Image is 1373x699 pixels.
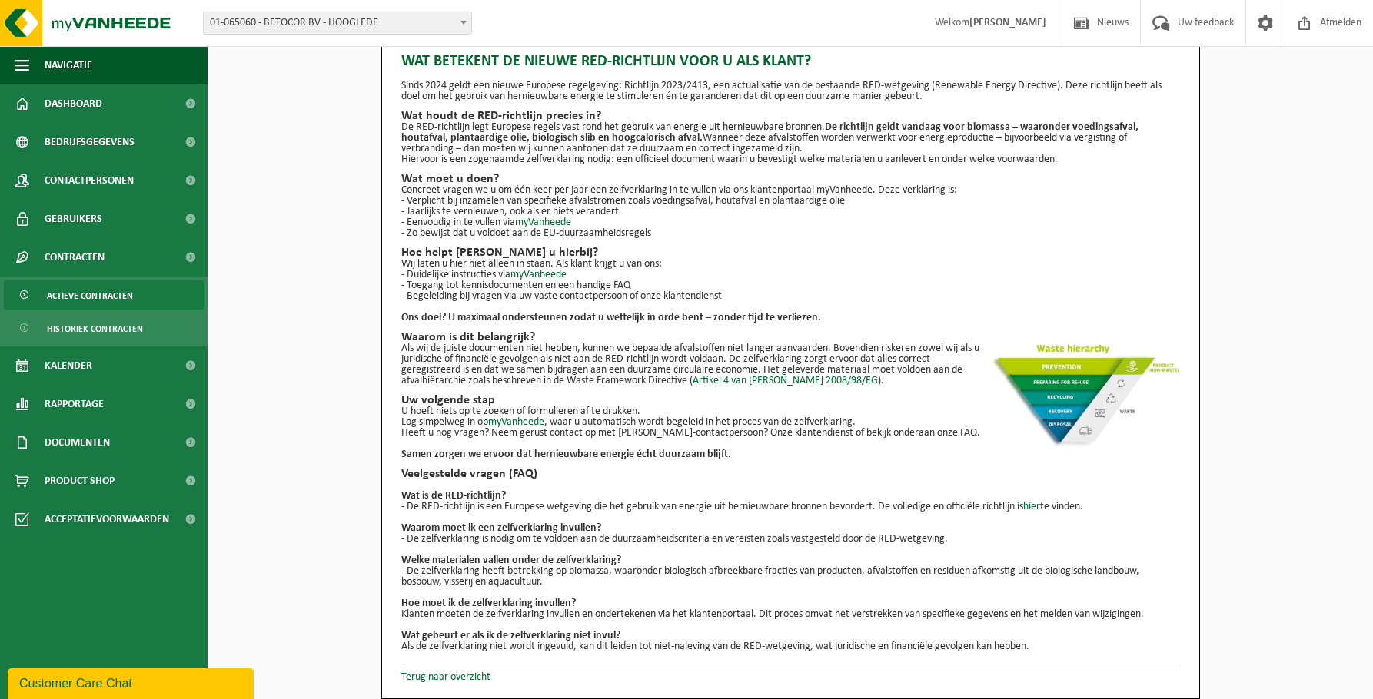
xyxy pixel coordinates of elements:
[401,566,1180,588] p: - De zelfverklaring heeft betrekking op biomassa, waaronder biologisch afbreekbare fracties van p...
[401,50,811,73] span: Wat betekent de nieuwe RED-richtlijn voor u als klant?
[401,406,1180,428] p: U hoeft niets op te zoeken of formulieren af te drukken. Log simpelweg in op , waar u automatisch...
[401,207,1180,217] p: - Jaarlijks te vernieuwen, ook als er niets verandert
[401,394,1180,406] h2: Uw volgende stap
[8,665,257,699] iframe: chat widget
[45,200,102,238] span: Gebruikers
[45,238,105,277] span: Contracten
[45,462,115,500] span: Product Shop
[401,490,506,502] b: Wat is de RED-richtlijn?
[45,385,104,423] span: Rapportage
[401,428,1180,439] p: Heeft u nog vragen? Neem gerust contact op met [PERSON_NAME]-contactpersoon? Onze klantendienst o...
[401,449,731,460] b: Samen zorgen we ervoor dat hernieuwbare energie écht duurzaam blijft.
[401,185,1180,196] p: Concreet vragen we u om één keer per jaar een zelfverklaring in te vullen via ons klantenportaal ...
[401,534,1180,545] p: - De zelfverklaring is nodig om te voldoen aan de duurzaamheidscriteria en vereisten zoals vastge...
[45,123,135,161] span: Bedrijfsgegevens
[510,269,567,280] a: myVanheede
[401,81,1180,102] p: Sinds 2024 geldt een nieuwe Europese regelgeving: Richtlijn 2023/2413, een actualisatie van de be...
[401,609,1180,620] p: Klanten moeten de zelfverklaring invullen en ondertekenen via het klantenportaal. Dit proces omva...
[45,84,102,123] span: Dashboard
[401,291,1180,302] p: - Begeleiding bij vragen via uw vaste contactpersoon of onze klantendienst
[4,280,204,310] a: Actieve contracten
[47,314,143,343] span: Historiek contracten
[401,598,576,609] b: Hoe moet ik de zelfverklaring invullen?
[401,630,620,641] b: Wat gebeurt er als ik de zelfverklaring niet invul?
[693,375,878,386] a: Artikel 4 van [PERSON_NAME] 2008/98/EG
[401,247,1180,259] h2: Hoe helpt [PERSON_NAME] u hierbij?
[203,12,472,35] span: 01-065060 - BETOCOR BV - HOOGLEDE
[401,641,1180,652] p: Als de zelfverklaring niet wordt ingevuld, kan dit leiden tot niet-naleving van de RED-wetgeving,...
[401,671,490,683] a: Terug naar overzicht
[401,270,1180,280] p: - Duidelijke instructies via
[401,154,1180,165] p: Hiervoor is een zogenaamde zelfverklaring nodig: een officieel document waarin u bevestigt welke ...
[401,217,1180,228] p: - Eenvoudig in te vullen via
[45,423,110,462] span: Documenten
[204,12,471,34] span: 01-065060 - BETOCOR BV - HOOGLEDE
[4,313,204,343] a: Historiek contracten
[515,217,571,228] a: myVanheede
[401,110,1180,122] h2: Wat houdt de RED-richtlijn precies in?
[401,196,1180,207] p: - Verplicht bij inzamelen van specifieke afvalstromen zoals voedingsafval, houtafval en plantaard...
[401,468,1180,480] h2: Veelgestelde vragen (FAQ)
[45,346,92,385] span: Kalender
[1023,501,1040,512] a: hier
[488,416,544,428] a: myVanheede
[401,312,821,323] strong: Ons doel? U maximaal ondersteunen zodat u wettelijk in orde bent – zonder tijd te verliezen.
[401,343,1180,386] p: Als wij de juiste documenten niet hebben, kunnen we bepaalde afvalstoffen niet langer aanvaarden....
[45,161,134,200] span: Contactpersonen
[45,46,92,84] span: Navigatie
[401,228,1180,239] p: - Zo bewijst dat u voldoet aan de EU-duurzaamheidsregels
[45,500,169,538] span: Acceptatievoorwaarden
[401,522,601,534] b: Waarom moet ik een zelfverklaring invullen?
[47,281,133,310] span: Actieve contracten
[401,121,1139,144] strong: De richtlijn geldt vandaag voor biomassa – waaronder voedingsafval, houtafval, plantaardige olie,...
[969,17,1046,28] strong: [PERSON_NAME]
[401,502,1180,512] p: - De RED-richtlijn is een Europese wetgeving die het gebruik van energie uit hernieuwbare bronnen...
[401,173,1180,185] h2: Wat moet u doen?
[401,280,1180,291] p: - Toegang tot kennisdocumenten en een handige FAQ
[401,259,1180,270] p: Wij laten u hier niet alleen in staan. Als klant krijgt u van ons:
[401,555,621,566] b: Welke materialen vallen onder de zelfverklaring?
[401,331,1180,343] h2: Waarom is dit belangrijk?
[401,122,1180,154] p: De RED-richtlijn legt Europese regels vast rond het gebruik van energie uit hernieuwbare bronnen....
